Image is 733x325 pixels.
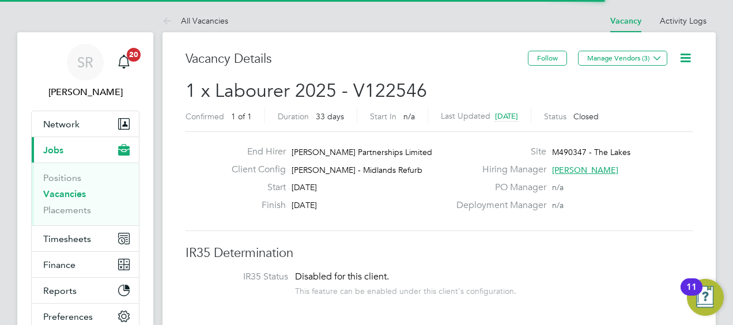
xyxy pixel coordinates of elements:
[222,146,286,158] label: End Hirer
[127,48,141,62] span: 20
[552,147,630,157] span: M490347 - The Lakes
[573,111,599,122] span: Closed
[316,111,344,122] span: 33 days
[687,279,724,316] button: Open Resource Center, 11 new notifications
[544,111,566,122] label: Status
[43,145,63,156] span: Jobs
[32,111,139,137] button: Network
[197,271,288,283] label: IR35 Status
[112,44,135,81] a: 20
[186,245,693,262] h3: IR35 Determination
[552,165,618,175] span: [PERSON_NAME]
[292,200,317,210] span: [DATE]
[231,111,252,122] span: 1 of 1
[32,278,139,303] button: Reports
[31,85,139,99] span: Samantha Robinson
[449,182,546,194] label: PO Manager
[43,205,91,216] a: Placements
[163,16,228,26] a: All Vacancies
[552,200,564,210] span: n/a
[32,162,139,225] div: Jobs
[295,283,516,296] div: This feature can be enabled under this client's configuration.
[43,233,91,244] span: Timesheets
[449,164,546,176] label: Hiring Manager
[43,311,93,322] span: Preferences
[660,16,706,26] a: Activity Logs
[292,165,422,175] span: [PERSON_NAME] - Midlands Refurb
[186,51,528,67] h3: Vacancy Details
[610,16,641,26] a: Vacancy
[222,182,286,194] label: Start
[495,111,518,121] span: [DATE]
[295,271,389,282] span: Disabled for this client.
[686,287,697,302] div: 11
[43,119,80,130] span: Network
[186,111,224,122] label: Confirmed
[31,44,139,99] a: SR[PERSON_NAME]
[222,164,286,176] label: Client Config
[292,182,317,192] span: [DATE]
[278,111,309,122] label: Duration
[441,111,490,121] label: Last Updated
[292,147,432,157] span: [PERSON_NAME] Partnerships Limited
[43,188,86,199] a: Vacancies
[77,55,93,70] span: SR
[222,199,286,211] label: Finish
[403,111,415,122] span: n/a
[370,111,396,122] label: Start In
[449,146,546,158] label: Site
[578,51,667,66] button: Manage Vendors (3)
[32,226,139,251] button: Timesheets
[43,172,81,183] a: Positions
[32,252,139,277] button: Finance
[32,137,139,162] button: Jobs
[186,80,427,102] span: 1 x Labourer 2025 - V122546
[552,182,564,192] span: n/a
[449,199,546,211] label: Deployment Manager
[43,285,77,296] span: Reports
[43,259,75,270] span: Finance
[528,51,567,66] button: Follow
